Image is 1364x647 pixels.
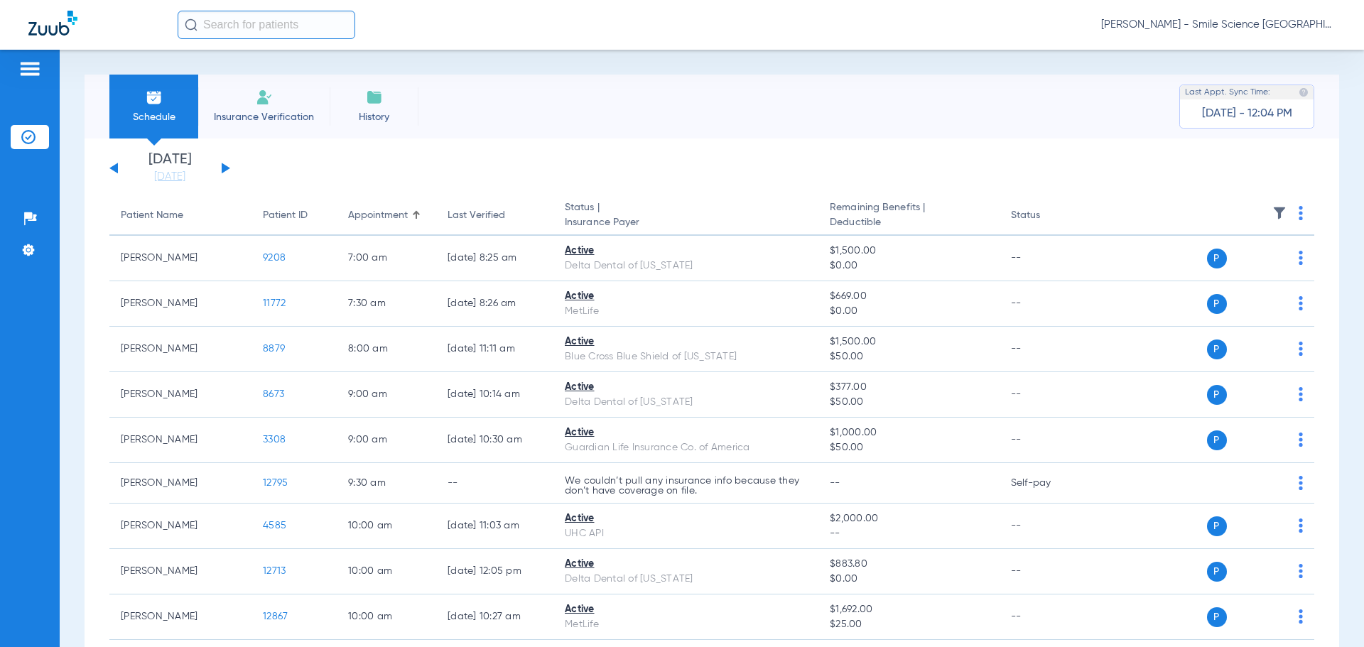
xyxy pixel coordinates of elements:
td: -- [1000,372,1095,418]
img: group-dot-blue.svg [1299,251,1303,265]
div: Delta Dental of [US_STATE] [565,572,807,587]
td: [DATE] 12:05 PM [436,549,553,594]
div: Delta Dental of [US_STATE] [565,259,807,273]
div: Active [565,602,807,617]
span: -- [830,526,987,541]
span: $50.00 [830,440,987,455]
span: Insurance Verification [209,110,319,124]
span: $1,500.00 [830,335,987,349]
input: Search for patients [178,11,355,39]
span: $50.00 [830,349,987,364]
span: $2,000.00 [830,511,987,526]
div: Patient ID [263,208,308,223]
span: Deductible [830,215,987,230]
td: -- [436,463,553,504]
div: Active [565,380,807,395]
td: [PERSON_NAME] [109,549,251,594]
img: group-dot-blue.svg [1299,296,1303,310]
div: Active [565,425,807,440]
span: 8673 [263,389,284,399]
th: Remaining Benefits | [818,196,999,236]
td: Self-pay [1000,463,1095,504]
span: 11772 [263,298,286,308]
span: 4585 [263,521,286,531]
img: group-dot-blue.svg [1299,433,1303,447]
td: -- [1000,327,1095,372]
div: Guardian Life Insurance Co. of America [565,440,807,455]
td: 10:00 AM [337,504,436,549]
td: [DATE] 11:11 AM [436,327,553,372]
div: Last Verified [448,208,505,223]
span: [PERSON_NAME] - Smile Science [GEOGRAPHIC_DATA] [1101,18,1336,32]
img: group-dot-blue.svg [1299,342,1303,356]
img: group-dot-blue.svg [1299,206,1303,220]
span: P [1207,516,1227,536]
td: 8:00 AM [337,327,436,372]
div: MetLife [565,304,807,319]
div: Delta Dental of [US_STATE] [565,395,807,410]
span: Insurance Payer [565,215,807,230]
span: 8879 [263,344,285,354]
span: P [1207,430,1227,450]
img: Schedule [146,89,163,106]
span: P [1207,249,1227,268]
td: 10:00 AM [337,549,436,594]
span: [DATE] - 12:04 PM [1202,107,1292,121]
span: P [1207,294,1227,314]
td: [PERSON_NAME] [109,594,251,640]
td: -- [1000,549,1095,594]
td: [PERSON_NAME] [109,463,251,504]
span: $883.80 [830,557,987,572]
th: Status [1000,196,1095,236]
span: P [1207,607,1227,627]
span: History [340,110,408,124]
img: Manual Insurance Verification [256,89,273,106]
span: P [1207,562,1227,582]
span: $25.00 [830,617,987,632]
span: P [1207,339,1227,359]
div: Patient Name [121,208,240,223]
td: [DATE] 10:14 AM [436,372,553,418]
td: [DATE] 10:30 AM [436,418,553,463]
span: $377.00 [830,380,987,395]
div: Patient Name [121,208,183,223]
img: History [366,89,383,106]
a: [DATE] [127,170,212,184]
td: 9:30 AM [337,463,436,504]
span: $1,000.00 [830,425,987,440]
div: Active [565,511,807,526]
span: 12795 [263,478,288,488]
td: [PERSON_NAME] [109,372,251,418]
img: filter.svg [1272,206,1287,220]
div: Active [565,557,807,572]
div: Blue Cross Blue Shield of [US_STATE] [565,349,807,364]
iframe: Chat Widget [1293,579,1364,647]
td: -- [1000,504,1095,549]
div: Active [565,244,807,259]
img: hamburger-icon [18,60,41,77]
td: -- [1000,281,1095,327]
img: group-dot-blue.svg [1299,387,1303,401]
div: Patient ID [263,208,325,223]
td: -- [1000,236,1095,281]
p: We couldn’t pull any insurance info because they don’t have coverage on file. [565,476,807,496]
td: 9:00 AM [337,418,436,463]
span: 3308 [263,435,286,445]
span: 12713 [263,566,286,576]
div: MetLife [565,617,807,632]
span: -- [830,478,840,488]
td: [PERSON_NAME] [109,281,251,327]
div: Appointment [348,208,425,223]
td: [DATE] 10:27 AM [436,594,553,640]
span: $1,692.00 [830,602,987,617]
img: Zuub Logo [28,11,77,36]
span: $0.00 [830,304,987,319]
td: [PERSON_NAME] [109,327,251,372]
span: $1,500.00 [830,244,987,259]
img: group-dot-blue.svg [1299,518,1303,533]
div: UHC API [565,526,807,541]
td: 10:00 AM [337,594,436,640]
span: $0.00 [830,259,987,273]
span: $50.00 [830,395,987,410]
